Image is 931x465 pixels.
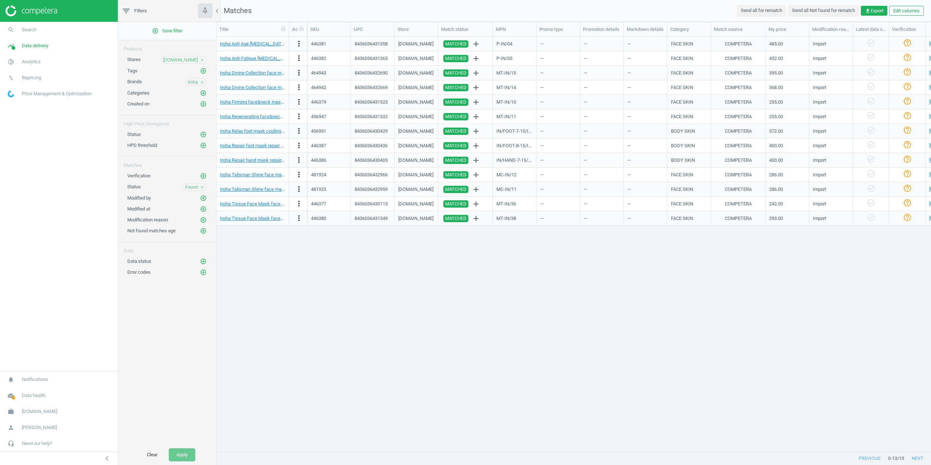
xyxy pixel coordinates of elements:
[22,27,36,33] span: Search
[295,127,303,136] button: more_vert
[295,83,303,92] i: more_vert
[200,217,207,223] i: add_circle_outline
[496,84,516,91] div: MT-IN/14
[355,113,388,120] div: 8436036431532
[470,183,482,196] button: add
[295,156,303,165] button: more_vert
[584,96,620,108] div: —
[295,185,303,194] button: more_vert
[4,389,18,402] i: cloud_done
[725,143,752,149] div: COMPETERA
[200,195,207,201] i: add_circle_outline
[355,172,388,178] div: 8436036432966
[398,99,433,105] div: [DOMAIN_NAME]
[216,37,931,446] div: grid
[584,139,620,152] div: —
[4,437,18,450] i: headset_mic
[812,26,850,33] div: Modification reason
[725,84,752,91] div: COMPETERA
[445,113,467,120] span: MATCHED
[867,169,875,178] i: check_circle_outline
[355,143,388,149] div: 8436036430436
[584,81,620,94] div: —
[397,26,435,33] div: Store
[627,67,663,79] div: —
[200,172,207,180] button: add_circle_outline
[813,55,826,62] div: Import
[5,5,57,16] img: ajHJNr6hYgQAAAAASUVORK5CYII=
[220,128,370,134] a: Iroha Relax foot mask cooling&moisturizing peppermint for women 1 PCS
[398,143,433,149] div: [DOMAIN_NAME]
[398,55,433,62] div: [DOMAIN_NAME]
[671,84,693,91] div: FACE SKIN
[889,6,924,16] button: Edit columns
[22,59,41,65] span: Analytics
[540,67,576,79] div: —
[725,172,752,178] div: COMPETERA
[311,99,326,105] div: 446379
[163,57,198,63] span: [DOMAIN_NAME]
[200,131,207,138] i: add_circle_outline
[22,440,52,447] span: Need our help?
[867,140,875,149] i: check_circle_outline
[496,128,532,135] div: IN/FOOT-7-15/IN/FOOT
[4,23,18,37] i: search
[139,448,165,461] button: Clear
[540,52,576,65] div: —
[445,128,467,135] span: MATCHED
[200,173,207,179] i: add_circle_outline
[295,97,303,107] button: more_vert
[311,55,326,62] div: 446382
[295,39,303,49] button: more_vert
[813,113,826,120] div: Import
[540,183,576,196] div: —
[584,110,620,123] div: —
[220,99,349,105] a: Iroha Firming face&neck mask strengthening for women 1 PCS
[769,96,805,108] div: 255.00
[496,113,516,120] div: MT-IN/11
[295,141,303,150] i: more_vert
[295,39,303,48] i: more_vert
[903,126,912,135] i: help_outline
[4,55,18,69] i: pie_chart_outlined
[22,75,41,81] span: Repricing
[4,421,18,434] i: person
[200,195,207,202] button: add_circle_outline
[200,206,207,212] i: add_circle_outline
[22,392,45,399] span: Data health
[472,112,480,121] i: add
[200,101,207,107] i: add_circle_outline
[496,70,516,76] div: MT-IN/15
[903,111,912,120] i: help_outline
[220,201,429,207] a: Iroha Tissue Face Mask face mask with aloe&[MEDICAL_DATA]&moisturizing&cloth for women 1 PCS
[127,173,151,179] span: Verification
[152,28,159,34] i: add_circle_outline
[584,125,620,137] div: —
[496,41,512,47] div: P-IN/04
[472,69,480,77] i: add
[903,82,912,91] i: help_outline
[540,110,576,123] div: —
[861,6,887,16] button: get_appExport
[768,26,806,33] div: My price
[295,185,303,193] i: more_vert
[354,26,391,33] div: UPC
[188,79,198,85] span: Iroha
[670,26,708,33] div: Category
[355,70,388,76] div: 8436036432690
[4,39,18,53] i: timeline
[867,53,875,62] i: check_circle_outline
[295,112,303,121] button: more_vert
[118,115,216,127] div: High Price Divergence
[470,38,482,50] button: add
[725,128,752,135] div: COMPETERA
[903,53,912,62] i: help_outline
[118,40,216,52] div: Products
[769,67,805,79] div: 395.00
[118,24,216,38] button: add_circle_outlineSave filter
[220,143,330,148] a: Iroha Repair foot mask repair peach for women 1 PCS
[220,216,394,221] a: Iroha Tissue Face Mask face&neck mask anti age&cloth&collagen for women 1 PCS
[903,97,912,105] i: help_outline
[867,68,875,76] i: check_circle_outline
